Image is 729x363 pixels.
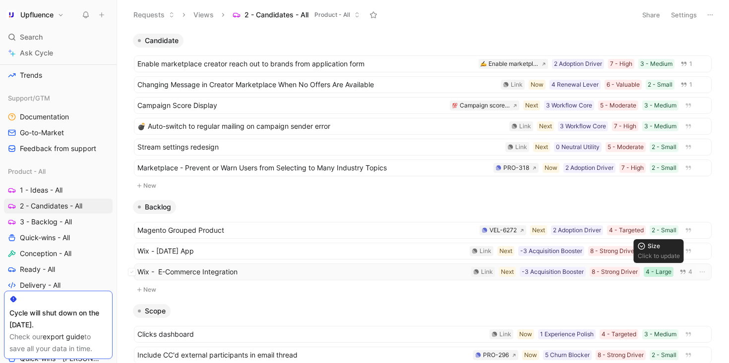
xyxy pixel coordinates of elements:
[652,225,676,235] div: 2 - Small
[129,200,717,296] div: BacklogNew
[553,225,601,235] div: 2 Adoption Driver
[8,166,46,176] span: Product - All
[480,246,491,256] div: Link
[525,101,538,110] div: Next
[4,8,66,22] button: UpfluenceUpfluence
[4,141,113,156] a: Feedback from support
[134,159,712,176] a: Marketplace - Prevent or Warn Users from Selecting to Many Industry Topics2 - Small7 - High2 Adop...
[137,245,466,257] span: Wix - [DATE] App
[652,163,676,173] div: 2 - Small
[689,61,692,67] span: 1
[134,55,712,72] a: Enable marketplace creator reach out to brands from application form3 - Medium7 - High2 Adoption ...
[20,128,64,138] span: Go-to-Market
[644,246,676,256] div: 3 - Medium
[145,36,179,46] span: Candidate
[488,59,539,69] div: Enable marketplace creator reach out to brands from application form
[137,141,501,153] span: Stream settings redesign
[129,34,717,192] div: CandidateNew
[524,350,537,360] div: Now
[134,326,712,343] a: Clicks dashboard3 - Medium4 - Targeted1 Experience PolishNowLink
[133,180,713,192] button: New
[556,142,600,152] div: 0 Neutral Utility
[554,59,602,69] div: 2 Adoption Driver
[20,201,82,211] span: 2 - Candidates - All
[545,350,590,360] div: 5 Churn Blocker
[560,121,606,131] div: 3 Workflow Core
[20,264,55,274] span: Ready - All
[134,97,712,114] a: Campaign Score Display3 - Medium5 - Moderate3 Workflow CoreNext💯Campaign score display
[4,91,113,105] div: Support/GTM
[515,142,527,152] div: Link
[4,46,113,60] a: Ask Cycle
[137,58,475,70] span: Enable marketplace creator reach out to brands from application form
[531,80,544,90] div: Now
[499,246,512,256] div: Next
[600,101,636,110] div: 5 - Moderate
[20,185,62,195] span: 1 - Ideas - All
[20,144,96,154] span: Feedback from support
[20,70,42,80] span: Trends
[4,30,113,45] div: Search
[539,121,552,131] div: Next
[4,68,113,83] a: Trends
[532,225,545,235] div: Next
[20,233,70,243] span: Quick-wins - All
[501,267,514,277] div: Next
[43,332,84,341] a: export guide
[590,246,636,256] div: 8 - Strong Driver
[499,329,511,339] div: Link
[133,284,713,296] button: New
[648,80,672,90] div: 2 - Small
[598,350,644,360] div: 8 - Strong Driver
[20,47,53,59] span: Ask Cycle
[4,183,113,198] a: 1 - Ideas - All
[9,307,107,331] div: Cycle will shut down on the [DATE].
[134,263,712,280] a: Wix - E-Commerce Integration4 - Large8 - Strong Driver-3 Acquisition BoosterNextLink4
[503,163,529,173] div: PRO-318
[483,350,509,360] div: PRO-296
[522,267,584,277] div: -3 Acquisition Booster
[678,58,694,69] button: 1
[134,76,712,93] a: Changing Message in Creator Marketplace When No Offers Are Available2 - Small6 - Valuable4 Renewa...
[551,80,599,90] div: 4 Renewal Lever
[134,222,712,239] a: Magento Grouped Product2 - Small4 - Targeted2 Adoption DriverNextVEL-6272
[20,280,61,290] span: Delivery - All
[4,199,113,213] a: 2 - Candidates - All
[6,10,16,20] img: Upfluence
[137,100,446,111] span: Campaign Score Display
[652,142,676,152] div: 2 - Small
[565,163,613,173] div: 2 Adoption Driver
[592,267,638,277] div: 8 - Strong Driver
[519,329,532,339] div: Now
[638,8,665,22] button: Share
[134,243,712,259] a: Wix - [DATE] App3 - Medium8 - Strong Driver-3 Acquisition BoosterNextLink
[20,10,54,19] h1: Upfluence
[145,306,166,316] span: Scope
[646,267,671,277] div: 4 - Large
[134,139,712,156] a: Stream settings redesign2 - Small5 - Moderate0 Neutral UtilityNextLink
[314,10,350,20] span: Product - All
[4,246,113,261] a: Conception - All
[137,349,469,361] span: Include CC'd external participants in email thread
[20,217,72,227] span: 3 - Backlog - All
[133,200,176,214] button: Backlog
[667,8,701,22] button: Settings
[452,103,458,108] img: 💯
[134,118,712,135] a: 💣 Auto-switch to regular mailing on campaign sender error3 - Medium7 - High3 Workflow CoreNextLink
[4,164,113,179] div: Product - All
[4,125,113,140] a: Go-to-Market
[244,10,308,20] span: 2 - Candidates - All
[137,266,467,278] span: Wix - E-Commerce Integration
[644,329,676,339] div: 3 - Medium
[652,350,676,360] div: 2 - Small
[4,278,113,293] a: Delivery - All
[689,82,692,88] span: 1
[644,121,676,131] div: 3 - Medium
[602,329,636,339] div: 4 - Targeted
[511,80,523,90] div: Link
[20,112,69,122] span: Documentation
[678,79,694,90] button: 1
[621,163,644,173] div: 7 - High
[481,61,486,67] img: ✍️
[545,163,557,173] div: Now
